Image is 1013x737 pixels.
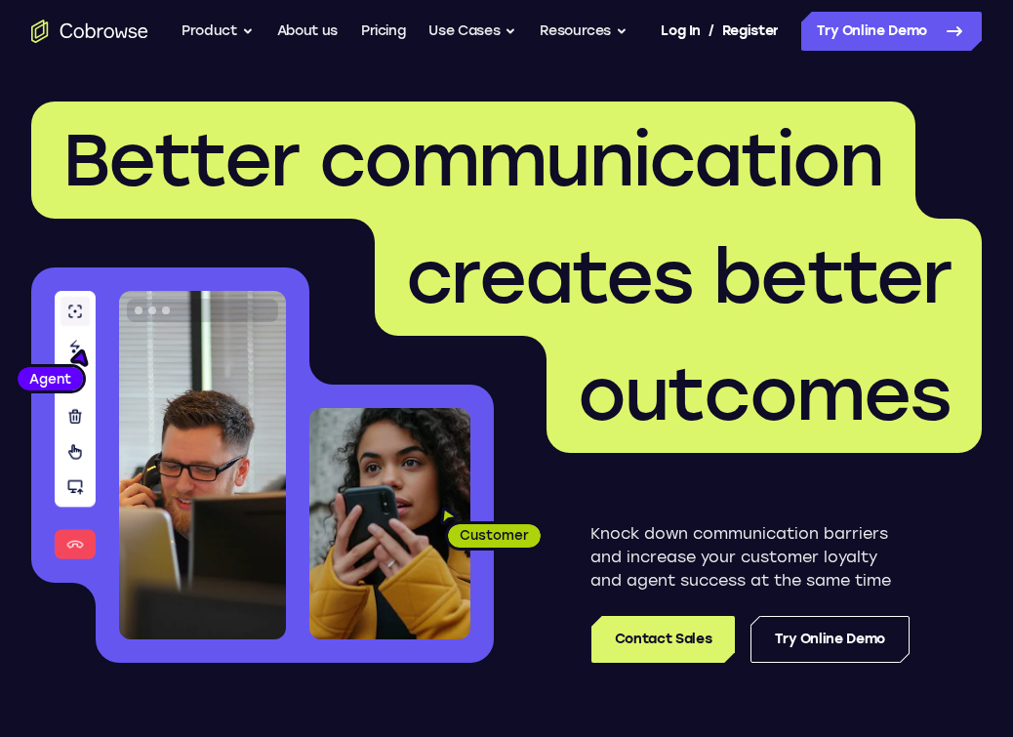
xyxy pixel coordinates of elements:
img: A customer support agent talking on the phone [119,291,286,639]
button: Use Cases [428,12,516,51]
a: About us [277,12,338,51]
a: Try Online Demo [801,12,982,51]
span: / [709,20,714,43]
a: Try Online Demo [750,616,910,663]
img: A customer holding their phone [309,408,470,639]
span: creates better [406,233,951,321]
a: Pricing [361,12,406,51]
span: outcomes [578,350,951,438]
a: Log In [661,12,700,51]
p: Knock down communication barriers and increase your customer loyalty and agent success at the sam... [590,522,910,593]
button: Resources [540,12,628,51]
a: Go to the home page [31,20,148,43]
button: Product [182,12,254,51]
span: Better communication [62,116,884,204]
a: Register [722,12,779,51]
a: Contact Sales [591,616,735,663]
